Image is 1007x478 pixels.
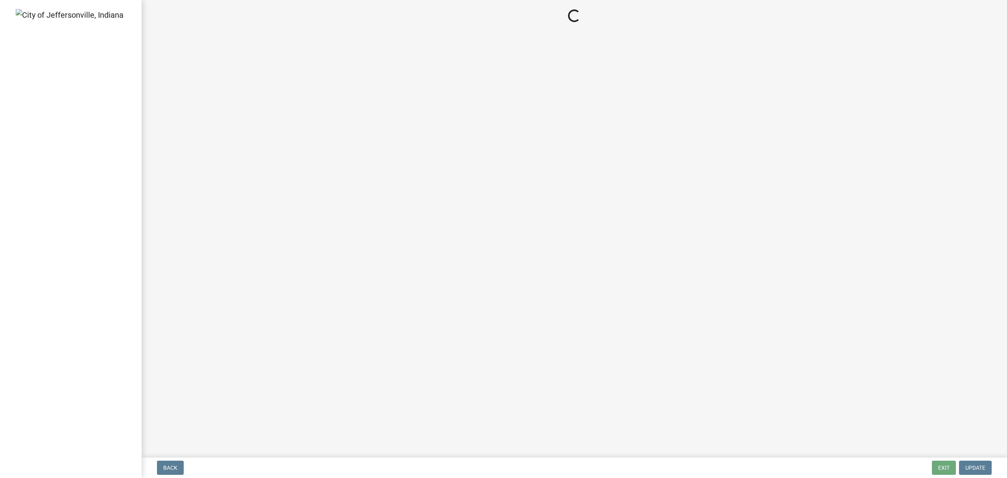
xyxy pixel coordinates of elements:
img: City of Jeffersonville, Indiana [16,9,124,21]
button: Update [959,461,992,475]
button: Exit [932,461,956,475]
span: Back [163,465,177,471]
button: Back [157,461,184,475]
span: Update [965,465,985,471]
